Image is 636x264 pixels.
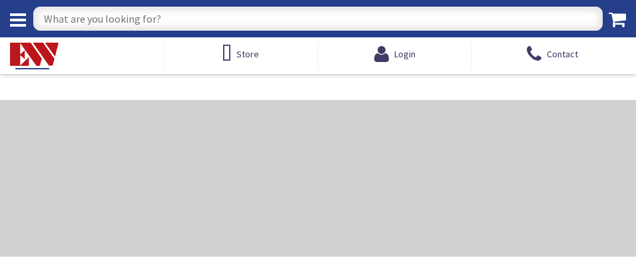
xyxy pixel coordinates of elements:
span: Store [236,48,259,60]
a: Login [374,42,416,66]
a: Contact [527,42,578,66]
input: What are you looking for? [33,7,603,31]
a: Store [222,42,259,66]
img: Electrical Wholesalers, Inc. [10,43,59,69]
span: Login [394,48,416,60]
span: Contact [547,42,578,66]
